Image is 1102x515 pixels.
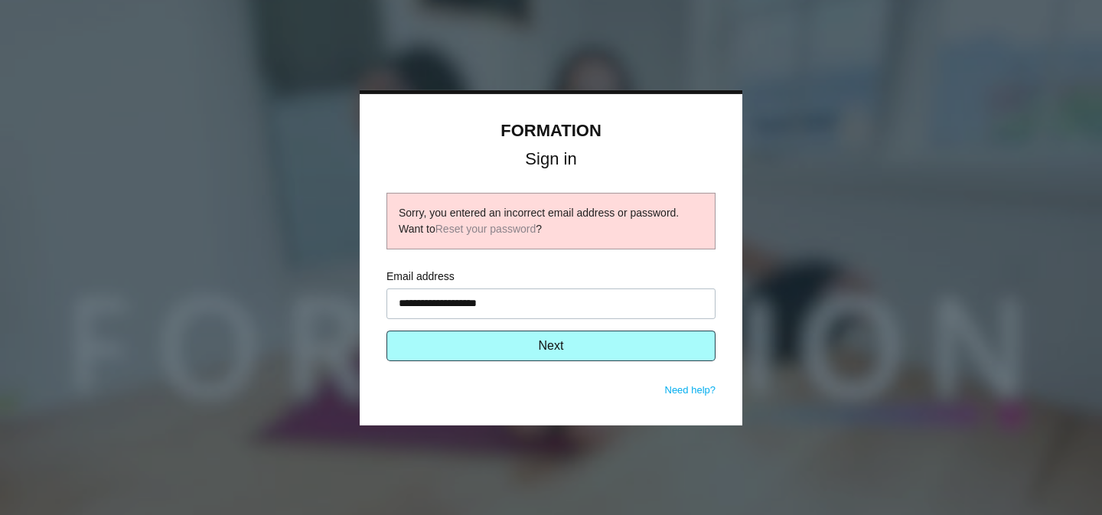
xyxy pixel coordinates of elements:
button: Next [386,331,716,361]
h1: Sign in [386,152,716,166]
label: Email address [386,269,716,285]
a: FORMATION [500,120,602,139]
a: Reset your password [435,223,536,235]
div: Sorry, you entered an incorrect email address or password. Want to ? [399,205,703,237]
a: Need help? [665,384,716,396]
